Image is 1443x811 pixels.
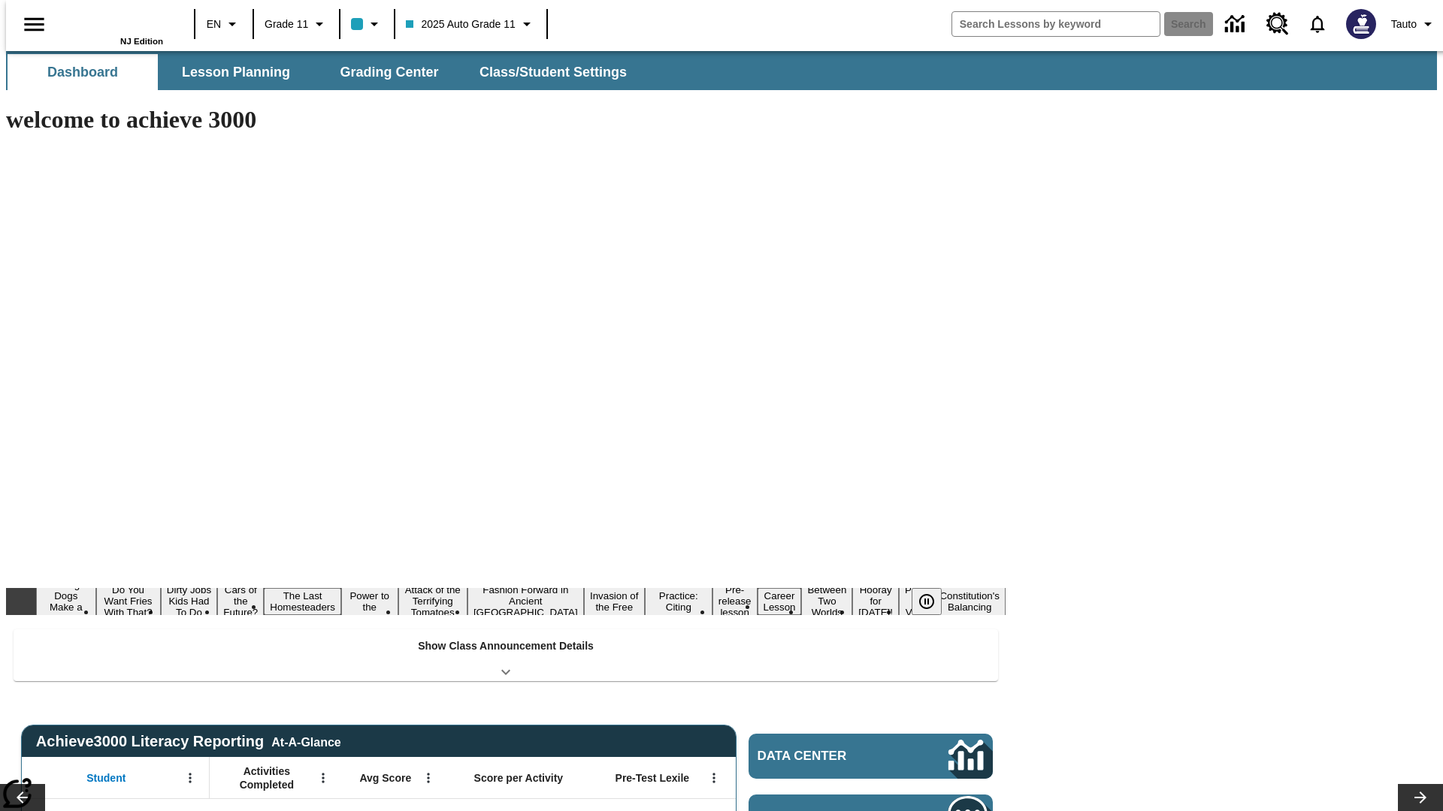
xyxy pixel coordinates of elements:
span: Grade 11 [265,17,308,32]
button: Class/Student Settings [467,54,639,90]
h1: welcome to achieve 3000 [6,106,1006,134]
button: Open Menu [312,767,334,789]
button: Slide 3 Dirty Jobs Kids Had To Do [161,582,218,620]
button: Pause [912,588,942,615]
span: Avg Score [359,771,411,785]
span: EN [207,17,221,32]
button: Slide 10 Mixed Practice: Citing Evidence [645,577,712,626]
button: Open Menu [703,767,725,789]
span: Data Center [758,749,898,764]
button: Dashboard [8,54,158,90]
button: Class color is light blue. Change class color [345,11,389,38]
button: Lesson carousel, Next [1398,784,1443,811]
span: Activities Completed [217,764,316,791]
span: Student [86,771,126,785]
button: Slide 5 The Last Homesteaders [264,588,341,615]
button: Slide 13 Between Two Worlds [801,582,852,620]
span: Class/Student Settings [479,64,627,81]
button: Slide 4 Cars of the Future? [217,582,264,620]
div: Show Class Announcement Details [14,629,998,681]
button: Select a new avatar [1337,5,1385,44]
button: Slide 11 Pre-release lesson [712,582,758,620]
button: Slide 8 Fashion Forward in Ancient Rome [467,582,584,620]
button: Slide 12 Career Lesson [758,588,802,615]
span: Achieve3000 Literacy Reporting [36,733,341,750]
button: Slide 15 Point of View [899,582,933,620]
button: Slide 6 Solar Power to the People [341,577,398,626]
span: Dashboard [47,64,118,81]
div: SubNavbar [6,51,1437,90]
button: Slide 14 Hooray for Constitution Day! [852,582,899,620]
button: Slide 9 The Invasion of the Free CD [584,577,645,626]
span: NJ Edition [120,37,163,46]
button: Profile/Settings [1385,11,1443,38]
a: Notifications [1298,5,1337,44]
a: Resource Center, Will open in new tab [1257,4,1298,44]
div: Pause [912,588,957,615]
button: Slide 2 Do You Want Fries With That? [96,582,161,620]
img: Avatar [1346,9,1376,39]
a: Home [65,7,163,37]
input: search field [952,12,1160,36]
button: Grading Center [314,54,464,90]
button: Slide 16 The Constitution's Balancing Act [933,577,1006,626]
p: Show Class Announcement Details [418,638,594,654]
button: Open Menu [417,767,440,789]
div: At-A-Glance [271,733,340,749]
span: Grading Center [340,64,438,81]
span: Pre-Test Lexile [616,771,690,785]
div: Home [65,5,163,46]
button: Open side menu [12,2,56,47]
div: SubNavbar [6,54,640,90]
a: Data Center [1216,4,1257,45]
button: Slide 7 Attack of the Terrifying Tomatoes [398,582,467,620]
span: Score per Activity [474,771,564,785]
button: Lesson Planning [161,54,311,90]
span: 2025 Auto Grade 11 [406,17,515,32]
button: Slide 1 Diving Dogs Make a Splash [36,577,96,626]
span: Tauto [1391,17,1417,32]
button: Class: 2025 Auto Grade 11, Select your class [400,11,541,38]
button: Language: EN, Select a language [200,11,248,38]
button: Grade: Grade 11, Select a grade [259,11,334,38]
button: Open Menu [179,767,201,789]
a: Data Center [749,734,993,779]
span: Lesson Planning [182,64,290,81]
